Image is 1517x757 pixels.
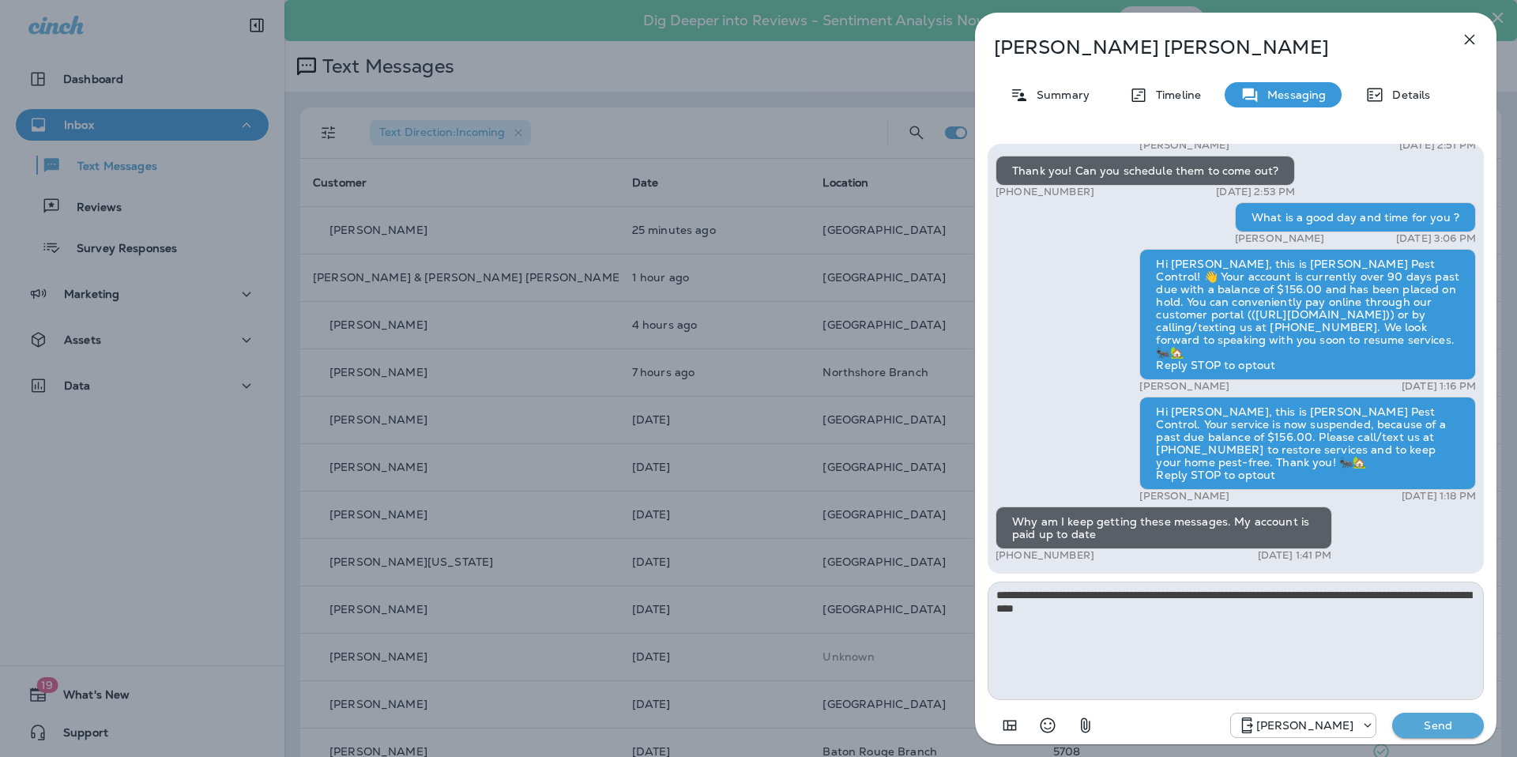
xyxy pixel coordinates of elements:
[1384,89,1430,101] p: Details
[1139,380,1229,393] p: [PERSON_NAME]
[1032,710,1063,741] button: Select an emoji
[1402,490,1476,503] p: [DATE] 1:18 PM
[1258,549,1332,562] p: [DATE] 1:41 PM
[1396,232,1476,245] p: [DATE] 3:06 PM
[1259,89,1326,101] p: Messaging
[996,156,1295,186] div: Thank you! Can you schedule them to come out?
[1399,139,1476,152] p: [DATE] 2:51 PM
[1231,716,1376,735] div: +1 (504) 576-9603
[996,186,1094,198] p: [PHONE_NUMBER]
[1392,713,1484,738] button: Send
[994,36,1425,58] p: [PERSON_NAME] [PERSON_NAME]
[994,710,1026,741] button: Add in a premade template
[1139,490,1229,503] p: [PERSON_NAME]
[1148,89,1201,101] p: Timeline
[996,507,1332,549] div: Why am I keep getting these messages. My account is paid up to date
[1256,719,1354,732] p: [PERSON_NAME]
[1139,397,1476,490] div: Hi [PERSON_NAME], this is [PERSON_NAME] Pest Control. Your service is now suspended, because of a...
[1405,718,1471,733] p: Send
[1139,139,1229,152] p: [PERSON_NAME]
[1235,232,1325,245] p: [PERSON_NAME]
[996,549,1094,562] p: [PHONE_NUMBER]
[1402,380,1476,393] p: [DATE] 1:16 PM
[1216,186,1295,198] p: [DATE] 2:53 PM
[1235,202,1476,232] div: What is a good day and time for you ?
[1029,89,1090,101] p: Summary
[1139,249,1476,380] div: Hi [PERSON_NAME], this is [PERSON_NAME] Pest Control! 👋 Your account is currently over 90 days pa...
